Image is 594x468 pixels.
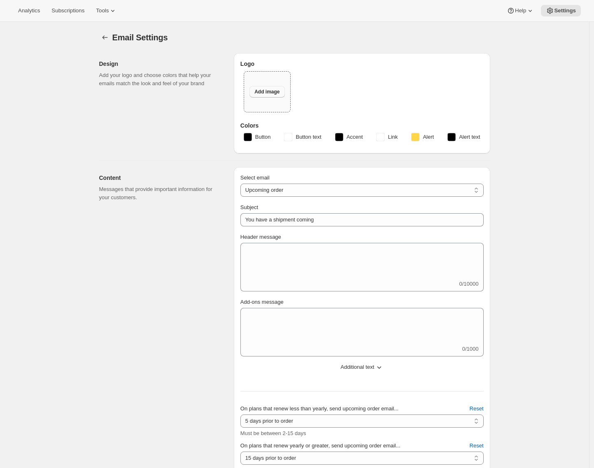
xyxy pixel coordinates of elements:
span: Subject [240,204,258,210]
span: Email Settings [112,33,168,42]
span: Accent [347,133,363,141]
span: Alert text [459,133,480,141]
button: Reset [465,402,489,415]
span: Button [255,133,271,141]
p: Messages that provide important information for your customers. [99,185,221,202]
h3: Logo [240,60,484,68]
span: On plans that renew less than yearly, send upcoming order email... [240,405,398,412]
button: Accent [330,130,368,144]
button: Button [239,130,276,144]
span: Add image [254,88,280,95]
button: Button text [279,130,326,144]
span: Settings [554,7,576,14]
span: Add-ons message [240,299,284,305]
span: Must be between 2-15 days [240,430,306,436]
span: Subscriptions [51,7,84,14]
span: Select email [240,175,270,181]
span: Header message [240,234,281,240]
span: Additional text [340,363,374,371]
h2: Design [99,60,221,68]
h3: Colors [240,121,484,130]
h2: Content [99,174,221,182]
button: Reset [465,439,489,452]
button: Settings [541,5,581,16]
button: Tools [91,5,122,16]
p: Add your logo and choose colors that help your emails match the look and feel of your brand [99,71,221,88]
button: Analytics [13,5,45,16]
span: Reset [470,442,484,450]
button: Alert text [443,130,485,144]
span: Reset [470,405,484,413]
span: Alert [423,133,434,141]
span: Help [515,7,526,14]
span: Tools [96,7,109,14]
button: Additional text [235,361,489,374]
button: Add image [249,86,284,98]
button: Subscriptions [47,5,89,16]
button: Link [371,130,403,144]
button: Alert [406,130,439,144]
button: Settings [99,32,111,43]
button: Help [502,5,539,16]
span: On plans that renew yearly or greater, send upcoming order email... [240,442,401,449]
span: Link [388,133,398,141]
span: Button text [296,133,321,141]
span: Analytics [18,7,40,14]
